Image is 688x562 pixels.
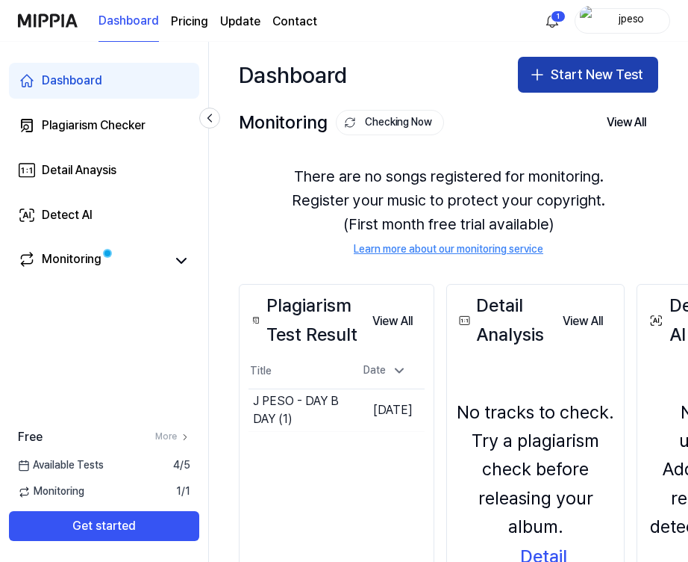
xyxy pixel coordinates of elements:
span: Free [18,428,43,446]
a: Plagiarism Checker [9,108,199,143]
th: Title [248,353,345,389]
div: There are no songs registered for monitoring. Register your music to protect your copyright. (Fir... [239,146,658,275]
a: Dashboard [98,1,159,42]
div: J PESO - DAY B DAY (1) [253,392,345,428]
a: Detail Anaysis [9,152,199,188]
div: Monitoring [42,250,101,271]
div: Dashboard [239,57,347,93]
button: Checking Now [336,110,444,135]
a: Dashboard [9,63,199,99]
img: profile [580,6,598,36]
a: More [155,430,190,443]
a: Pricing [171,13,208,31]
button: profilejpeso [575,8,670,34]
span: 1 / 1 [176,484,190,499]
div: Plagiarism Test Result [248,291,360,349]
button: Start New Test [518,57,658,93]
button: View All [360,306,425,336]
a: Update [220,13,260,31]
span: 4 / 5 [173,458,190,473]
button: Get started [9,511,199,541]
div: 1 [551,10,566,22]
button: View All [595,108,658,138]
a: Contact [272,13,317,31]
div: Detail Analysis [456,291,551,349]
div: Detail Anaysis [42,161,116,179]
img: 알림 [543,12,561,30]
div: Detect AI [42,206,93,224]
div: jpeso [602,12,660,28]
a: Detect AI [9,197,199,233]
div: Monitoring [239,108,444,137]
div: Plagiarism Checker [42,117,146,135]
a: Learn more about our monitoring service [354,242,543,257]
a: Monitoring [18,250,166,271]
button: 알림1 [540,9,564,33]
td: [DATE] [345,389,425,432]
a: View All [360,305,425,336]
span: Monitoring [18,484,84,499]
div: Date [357,359,413,383]
div: No tracks to check. Try a plagiarism check before releasing your album. [456,398,615,542]
a: View All [551,305,615,336]
button: View All [551,306,615,336]
div: Dashboard [42,72,102,90]
span: Available Tests [18,458,104,473]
